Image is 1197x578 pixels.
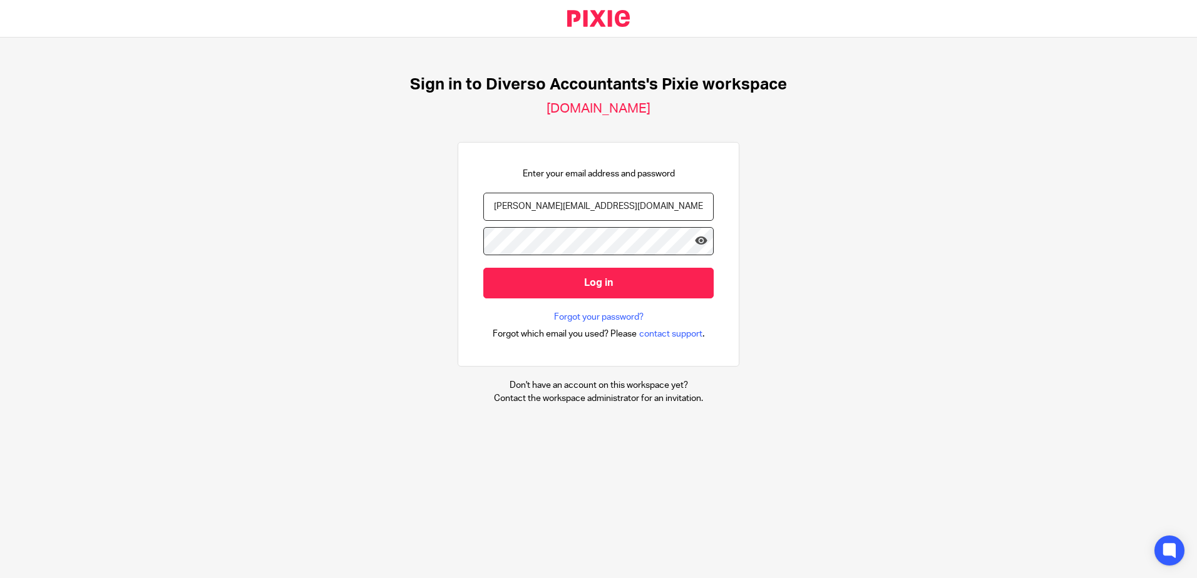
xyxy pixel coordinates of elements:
h1: Sign in to Diverso Accountants's Pixie workspace [410,75,787,94]
p: Don't have an account on this workspace yet? [494,379,703,392]
span: contact support [639,328,702,340]
span: Forgot which email you used? Please [493,328,637,340]
input: Log in [483,268,714,298]
p: Contact the workspace administrator for an invitation. [494,392,703,405]
p: Enter your email address and password [523,168,675,180]
input: name@example.com [483,193,714,221]
a: Forgot your password? [554,311,644,323]
h2: [DOMAIN_NAME] [547,101,650,117]
div: . [493,327,705,341]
